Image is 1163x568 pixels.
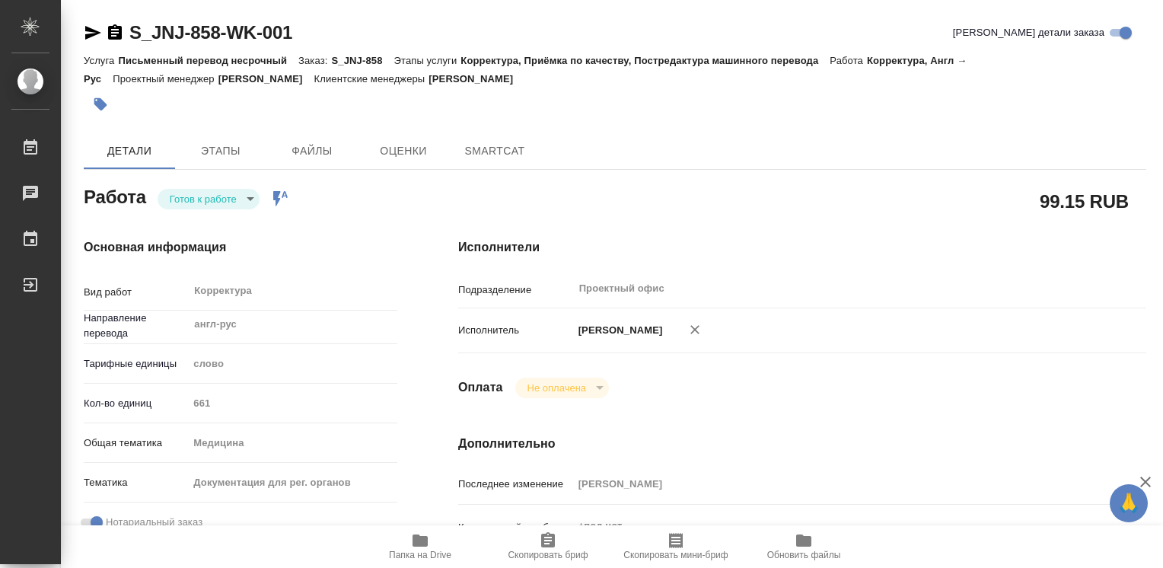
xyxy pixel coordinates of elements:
[830,55,867,66] p: Работа
[429,73,524,85] p: [PERSON_NAME]
[84,88,117,121] button: Добавить тэг
[458,378,503,397] h4: Оплата
[84,24,102,42] button: Скопировать ссылку для ЯМессенджера
[458,477,573,492] p: Последнее изменение
[118,55,298,66] p: Письменный перевод несрочный
[158,189,260,209] div: Готов к работе
[523,381,591,394] button: Не оплачена
[106,515,202,530] span: Нотариальный заказ
[331,55,394,66] p: S_JNJ-858
[84,311,188,341] p: Направление перевода
[106,24,124,42] button: Скопировать ссылку
[612,525,740,568] button: Скопировать мини-бриф
[458,282,573,298] p: Подразделение
[218,73,314,85] p: [PERSON_NAME]
[573,473,1089,495] input: Пустое поле
[458,238,1146,257] h4: Исполнители
[356,525,484,568] button: Папка на Drive
[623,550,728,560] span: Скопировать мини-бриф
[84,182,146,209] h2: Работа
[367,142,440,161] span: Оценки
[84,356,188,372] p: Тарифные единицы
[84,285,188,300] p: Вид работ
[84,396,188,411] p: Кол-во единиц
[953,25,1104,40] span: [PERSON_NAME] детали заказа
[165,193,241,206] button: Готов к работе
[298,55,331,66] p: Заказ:
[84,55,118,66] p: Услуга
[394,55,461,66] p: Этапы услуги
[458,142,531,161] span: SmartCat
[276,142,349,161] span: Файлы
[1110,484,1148,522] button: 🙏
[113,73,218,85] p: Проектный менеджер
[84,436,188,451] p: Общая тематика
[573,323,663,338] p: [PERSON_NAME]
[84,238,397,257] h4: Основная информация
[484,525,612,568] button: Скопировать бриф
[678,313,712,346] button: Удалить исполнителя
[767,550,841,560] span: Обновить файлы
[740,525,868,568] button: Обновить файлы
[460,55,830,66] p: Корректура, Приёмка по качеству, Постредактура машинного перевода
[458,323,573,338] p: Исполнитель
[389,550,451,560] span: Папка на Drive
[1040,188,1129,214] h2: 99.15 RUB
[1116,487,1142,519] span: 🙏
[573,513,1089,539] textarea: +под нот
[188,392,397,414] input: Пустое поле
[129,22,292,43] a: S_JNJ-858-WK-001
[458,520,573,535] p: Комментарий к работе
[188,430,397,456] div: Медицина
[188,470,397,496] div: Документация для рег. органов
[508,550,588,560] span: Скопировать бриф
[93,142,166,161] span: Детали
[314,73,429,85] p: Клиентские менеджеры
[188,351,397,377] div: слово
[515,378,609,398] div: Готов к работе
[84,475,188,490] p: Тематика
[458,435,1146,453] h4: Дополнительно
[184,142,257,161] span: Этапы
